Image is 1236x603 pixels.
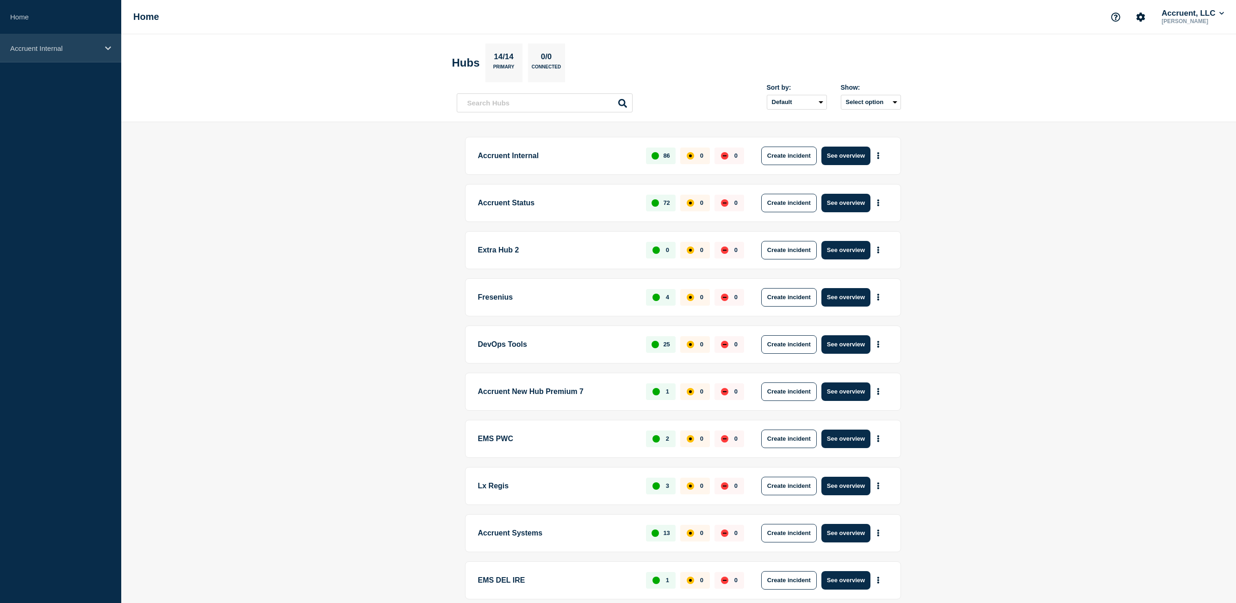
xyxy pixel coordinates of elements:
[652,435,660,443] div: up
[532,64,561,74] p: Connected
[133,12,159,22] h1: Home
[721,199,728,207] div: down
[721,246,728,254] div: down
[700,388,703,395] p: 0
[841,95,901,110] button: Select option
[841,84,901,91] div: Show:
[721,152,728,160] div: down
[478,194,636,212] p: Accruent Status
[700,246,703,253] p: 0
[821,524,870,542] button: See overview
[1160,18,1226,25] p: [PERSON_NAME]
[761,382,817,401] button: Create incident
[10,44,99,52] p: Accruent Internal
[821,571,870,590] button: See overview
[652,482,660,490] div: up
[872,524,884,541] button: More actions
[700,294,703,301] p: 0
[821,194,870,212] button: See overview
[721,388,728,395] div: down
[872,194,884,211] button: More actions
[1131,7,1150,27] button: Account settings
[687,294,694,301] div: affected
[687,529,694,537] div: affected
[761,477,817,495] button: Create incident
[821,147,870,165] button: See overview
[652,152,659,160] div: up
[734,294,738,301] p: 0
[734,435,738,442] p: 0
[761,147,817,165] button: Create incident
[767,95,827,110] select: Sort by
[478,382,636,401] p: Accruent New Hub Premium 7
[687,341,694,348] div: affected
[721,435,728,443] div: down
[821,335,870,354] button: See overview
[872,572,884,589] button: More actions
[761,288,817,307] button: Create incident
[734,482,738,489] p: 0
[872,241,884,258] button: More actions
[821,288,870,307] button: See overview
[721,294,728,301] div: down
[652,577,660,584] div: up
[478,335,636,354] p: DevOps Tools
[734,341,738,348] p: 0
[767,84,827,91] div: Sort by:
[687,152,694,160] div: affected
[666,482,669,489] p: 3
[821,430,870,448] button: See overview
[478,430,636,448] p: EMS PWC
[734,199,738,206] p: 0
[872,477,884,494] button: More actions
[1160,9,1226,18] button: Accruent, LLC
[663,341,670,348] p: 25
[872,289,884,306] button: More actions
[734,577,738,584] p: 0
[478,241,636,259] p: Extra Hub 2
[652,199,659,207] div: up
[687,388,694,395] div: affected
[700,435,703,442] p: 0
[663,199,670,206] p: 72
[761,430,817,448] button: Create incident
[734,388,738,395] p: 0
[761,194,817,212] button: Create incident
[652,246,660,254] div: up
[457,93,633,112] input: Search Hubs
[721,341,728,348] div: down
[652,341,659,348] div: up
[761,524,817,542] button: Create incident
[721,529,728,537] div: down
[478,147,636,165] p: Accruent Internal
[666,435,669,442] p: 2
[1106,7,1125,27] button: Support
[700,341,703,348] p: 0
[872,430,884,447] button: More actions
[721,577,728,584] div: down
[700,482,703,489] p: 0
[478,571,636,590] p: EMS DEL IRE
[687,199,694,207] div: affected
[700,529,703,536] p: 0
[721,482,728,490] div: down
[452,56,480,69] h2: Hubs
[478,288,636,307] p: Fresenius
[478,524,636,542] p: Accruent Systems
[666,294,669,301] p: 4
[734,246,738,253] p: 0
[493,64,515,74] p: Primary
[821,477,870,495] button: See overview
[700,152,703,159] p: 0
[666,388,669,395] p: 1
[687,246,694,254] div: affected
[687,435,694,443] div: affected
[652,529,659,537] div: up
[761,241,817,259] button: Create incident
[663,529,670,536] p: 13
[652,294,660,301] div: up
[872,147,884,164] button: More actions
[734,152,738,159] p: 0
[666,577,669,584] p: 1
[666,246,669,253] p: 0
